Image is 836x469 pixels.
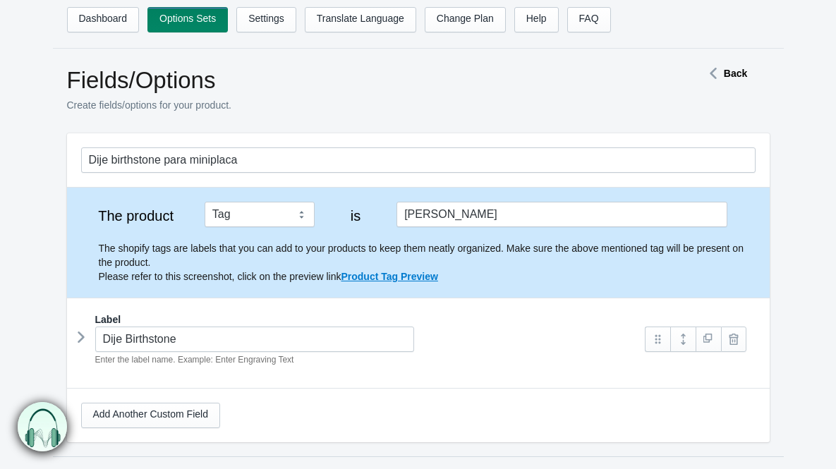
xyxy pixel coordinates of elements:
[95,355,294,365] em: Enter the label name. Example: Enter Engraving Text
[328,209,383,223] label: is
[18,402,67,451] img: bxm.png
[81,403,220,428] a: Add Another Custom Field
[236,7,296,32] a: Settings
[99,241,756,284] p: The shopify tags are labels that you can add to your products to keep them neatly organized. Make...
[67,66,653,95] h1: Fields/Options
[81,209,191,223] label: The product
[147,7,228,32] a: Options Sets
[341,271,437,282] a: Product Tag Preview
[81,147,756,173] input: General Options Set
[67,98,653,112] p: Create fields/options for your product.
[305,7,416,32] a: Translate Language
[95,312,121,327] label: Label
[425,7,506,32] a: Change Plan
[703,68,747,79] a: Back
[724,68,747,79] strong: Back
[514,7,559,32] a: Help
[567,7,611,32] a: FAQ
[67,7,140,32] a: Dashboard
